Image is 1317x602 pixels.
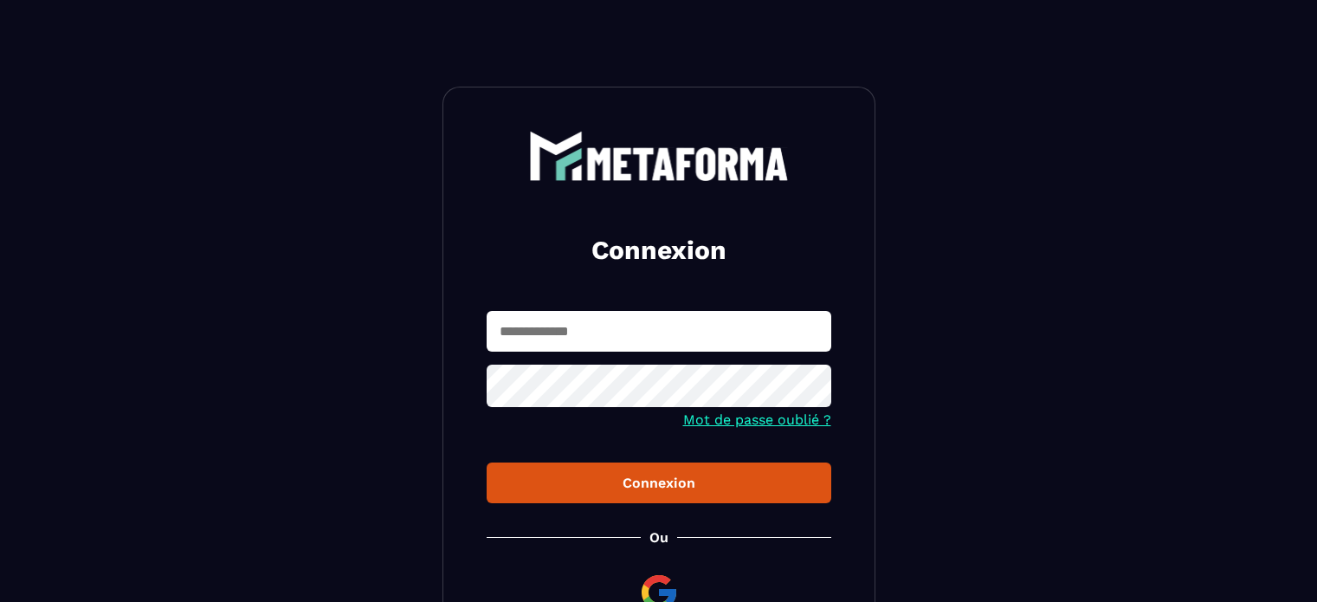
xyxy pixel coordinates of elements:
a: logo [487,131,831,181]
img: logo [529,131,789,181]
p: Ou [649,529,668,546]
div: Connexion [500,475,817,491]
h2: Connexion [507,233,810,268]
a: Mot de passe oublié ? [683,411,831,428]
button: Connexion [487,463,831,503]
